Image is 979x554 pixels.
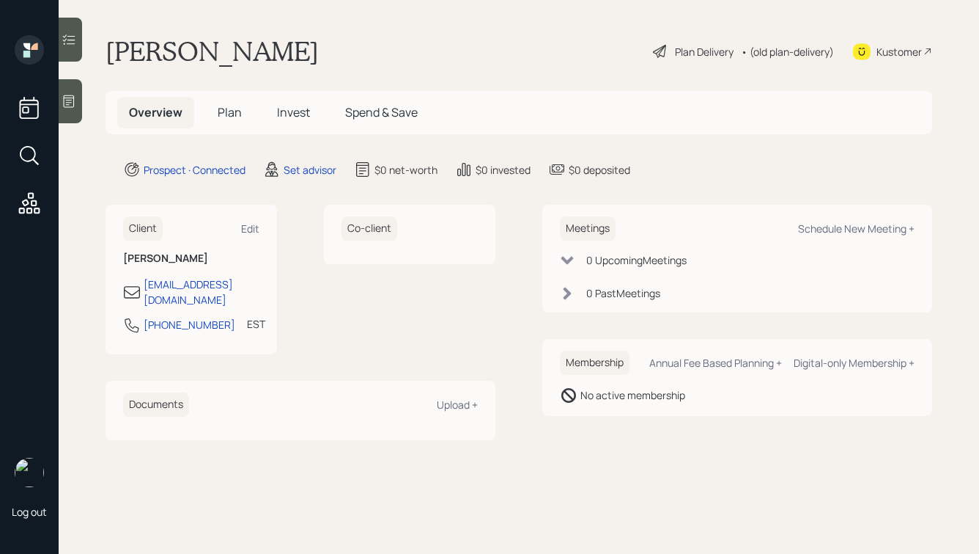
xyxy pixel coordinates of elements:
div: Plan Delivery [675,44,734,59]
span: Spend & Save [345,104,418,120]
div: Digital-only Membership + [794,356,915,370]
h6: Meetings [560,216,616,241]
span: Overview [129,104,182,120]
div: • (old plan-delivery) [741,44,834,59]
div: 0 Past Meeting s [586,285,660,301]
div: $0 invested [476,162,531,178]
h6: [PERSON_NAME] [123,252,259,265]
div: [PHONE_NUMBER] [144,317,235,332]
div: [EMAIL_ADDRESS][DOMAIN_NAME] [144,277,259,307]
div: Set advisor [284,162,336,178]
span: Invest [277,104,310,120]
div: No active membership [580,387,685,403]
h6: Documents [123,393,189,417]
h6: Membership [560,351,629,375]
div: Schedule New Meeting + [798,222,915,236]
div: EST [247,316,265,332]
h6: Client [123,216,163,241]
div: Log out [12,505,47,519]
h1: [PERSON_NAME] [106,35,319,68]
div: $0 deposited [569,162,630,178]
img: hunter_neumayer.jpg [15,458,44,487]
div: Upload + [437,398,478,412]
span: Plan [218,104,242,120]
div: Annual Fee Based Planning + [649,356,782,370]
div: $0 net-worth [374,162,437,178]
div: Prospect · Connected [144,162,245,178]
h6: Co-client [341,216,397,241]
div: Kustomer [876,44,922,59]
div: Edit [241,222,259,236]
div: 0 Upcoming Meeting s [586,252,687,268]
